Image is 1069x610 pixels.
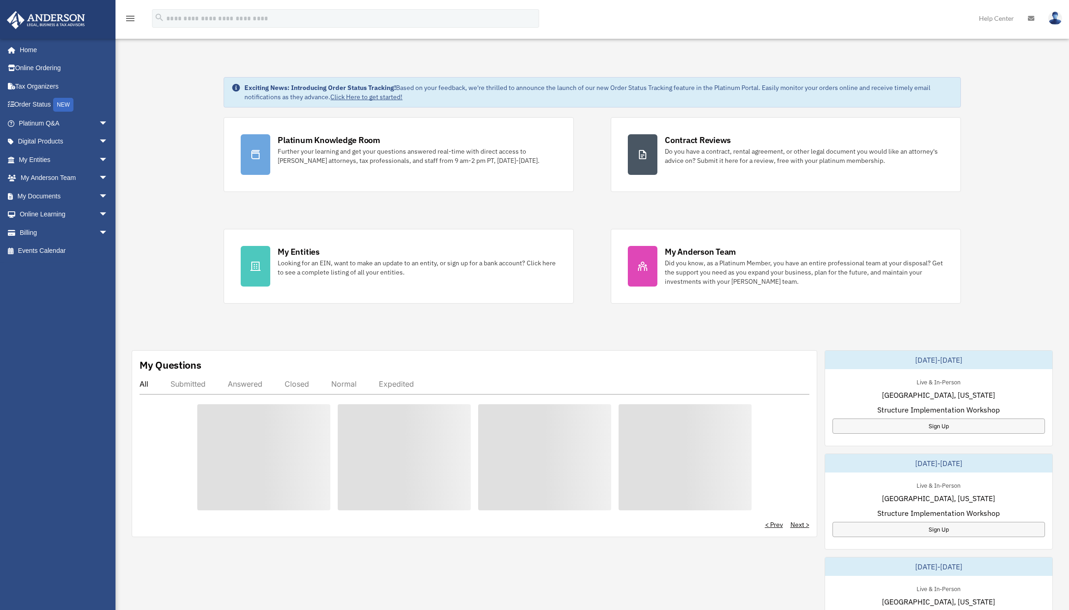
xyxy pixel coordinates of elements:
span: arrow_drop_down [99,114,117,133]
a: My Documentsarrow_drop_down [6,187,122,205]
span: arrow_drop_down [99,187,117,206]
img: Anderson Advisors Platinum Portal [4,11,88,29]
div: Live & In-Person [909,377,968,386]
div: All [140,379,148,389]
div: Based on your feedback, we're thrilled to announce the launch of our new Order Status Tracking fe... [244,83,953,102]
a: My Anderson Teamarrow_drop_down [6,169,122,187]
a: Tax Organizers [6,77,122,96]
div: Looking for an EIN, want to make an update to an entity, or sign up for a bank account? Click her... [278,258,557,277]
a: Order StatusNEW [6,96,122,114]
a: Digital Productsarrow_drop_down [6,132,122,151]
a: Sign Up [832,419,1045,434]
a: Platinum Knowledge Room Further your learning and get your questions answered real-time with dire... [224,117,574,192]
div: Contract Reviews [665,134,731,146]
div: Normal [331,379,357,389]
a: Events Calendar [6,242,122,260]
span: [GEOGRAPHIC_DATA], [US_STATE] [882,389,995,401]
a: My Entities Looking for an EIN, want to make an update to an entity, or sign up for a bank accoun... [224,229,574,304]
a: My Entitiesarrow_drop_down [6,150,122,169]
div: Closed [285,379,309,389]
a: Sign Up [832,522,1045,537]
a: Home [6,41,117,59]
a: Contract Reviews Do you have a contract, rental agreement, or other legal document you would like... [611,117,961,192]
img: User Pic [1048,12,1062,25]
div: Live & In-Person [909,583,968,593]
div: [DATE]-[DATE] [825,351,1053,369]
i: menu [125,13,136,24]
div: Submitted [170,379,206,389]
div: [DATE]-[DATE] [825,557,1053,576]
a: Platinum Q&Aarrow_drop_down [6,114,122,132]
span: Structure Implementation Workshop [877,508,1000,519]
a: Online Ordering [6,59,122,78]
a: < Prev [765,520,783,529]
div: Expedited [379,379,414,389]
a: menu [125,16,136,24]
div: Do you have a contract, rental agreement, or other legal document you would like an attorney's ad... [665,147,944,165]
div: My Questions [140,358,201,372]
i: search [154,12,164,23]
span: arrow_drop_down [99,205,117,224]
div: Further your learning and get your questions answered real-time with direct access to [PERSON_NAM... [278,147,557,165]
div: [DATE]-[DATE] [825,454,1053,472]
span: [GEOGRAPHIC_DATA], [US_STATE] [882,493,995,504]
span: arrow_drop_down [99,150,117,169]
a: Next > [790,520,809,529]
span: arrow_drop_down [99,169,117,188]
strong: Exciting News: Introducing Order Status Tracking! [244,84,396,92]
span: Structure Implementation Workshop [877,404,1000,415]
div: My Entities [278,246,319,257]
a: Billingarrow_drop_down [6,223,122,242]
a: Online Learningarrow_drop_down [6,205,122,224]
span: [GEOGRAPHIC_DATA], [US_STATE] [882,596,995,607]
div: Answered [228,379,262,389]
div: Live & In-Person [909,480,968,490]
div: Did you know, as a Platinum Member, you have an entire professional team at your disposal? Get th... [665,258,944,286]
div: NEW [53,98,73,112]
a: My Anderson Team Did you know, as a Platinum Member, you have an entire professional team at your... [611,229,961,304]
span: arrow_drop_down [99,223,117,242]
a: Click Here to get started! [330,93,402,101]
div: My Anderson Team [665,246,736,257]
div: Platinum Knowledge Room [278,134,380,146]
span: arrow_drop_down [99,132,117,151]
